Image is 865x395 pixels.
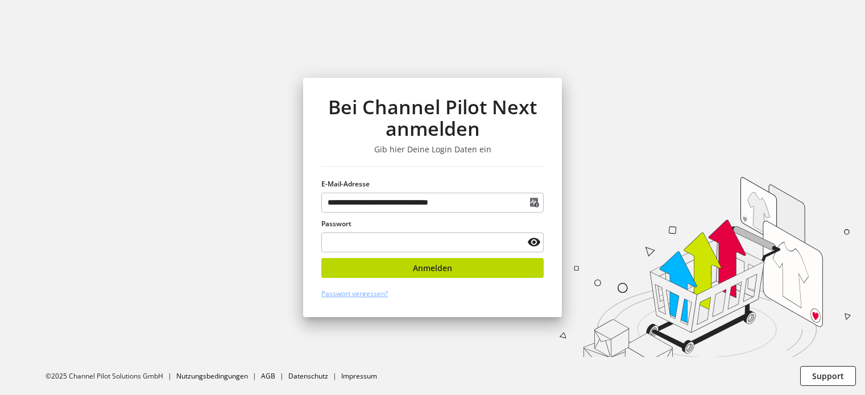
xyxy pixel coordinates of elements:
[812,370,844,382] span: Support
[321,289,388,298] a: Passwort vergessen?
[800,366,856,386] button: Support
[176,371,248,381] a: Nutzungsbedingungen
[321,144,544,155] h3: Gib hier Deine Login Daten ein
[321,96,544,140] h1: Bei Channel Pilot Next anmelden
[288,371,328,381] a: Datenschutz
[321,219,351,228] span: Passwort
[413,262,452,274] span: Anmelden
[341,371,377,381] a: Impressum
[321,258,544,278] button: Anmelden
[321,179,370,189] span: E-Mail-Adresse
[45,371,176,381] li: ©2025 Channel Pilot Solutions GmbH
[261,371,275,381] a: AGB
